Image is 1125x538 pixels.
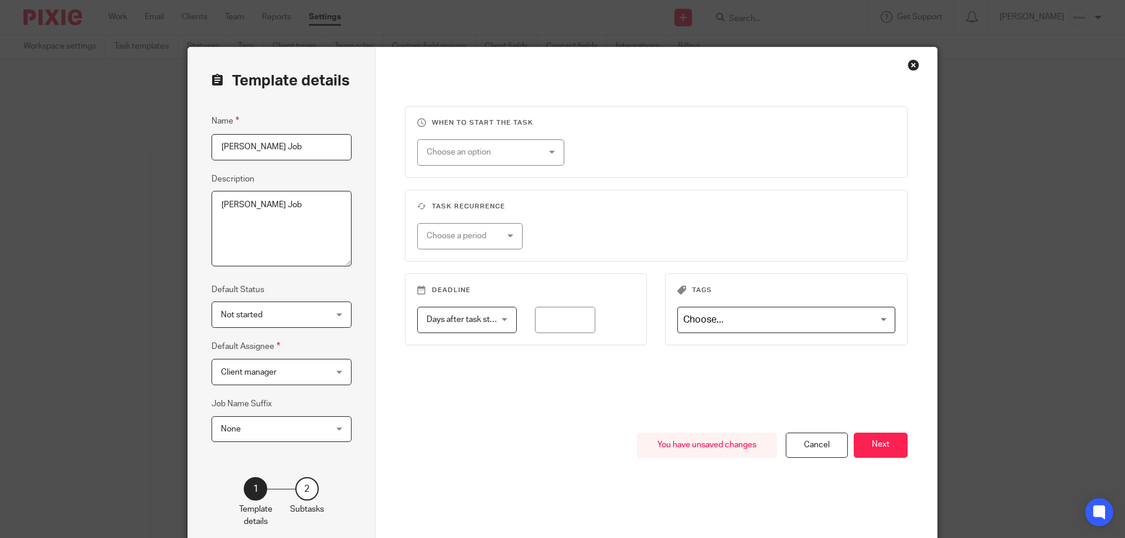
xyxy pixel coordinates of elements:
div: 2 [295,477,319,501]
input: Search for option [679,310,888,330]
h3: Tags [677,286,895,295]
label: Default Status [212,284,264,296]
label: Description [212,173,254,185]
div: Choose a period [427,224,503,248]
h3: Task recurrence [417,202,896,211]
label: Default Assignee [212,340,280,353]
p: Template details [239,503,272,527]
h3: Deadline [417,286,635,295]
span: Days after task starts [427,316,504,324]
span: Client manager [221,368,277,376]
h3: When to start the task [417,118,896,128]
label: Name [212,114,239,128]
div: Close this dialog window [908,59,919,71]
div: Cancel [786,433,848,458]
button: Next [854,433,908,458]
span: Not started [221,311,262,319]
div: You have unsaved changes [637,433,777,458]
h2: Template details [212,71,350,91]
label: Job Name Suffix [212,398,272,410]
div: 1 [244,477,267,501]
p: Subtasks [290,503,324,515]
span: None [221,425,241,433]
div: Search for option [677,307,895,333]
div: Choose an option [427,140,536,165]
